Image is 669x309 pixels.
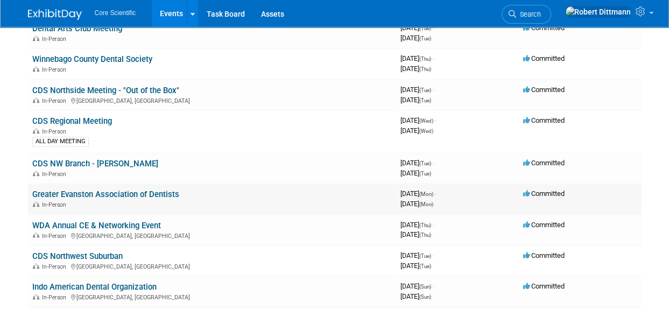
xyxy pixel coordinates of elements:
span: [DATE] [400,189,436,198]
span: [DATE] [400,262,431,270]
a: CDS Northside Meeting - "Out of the Box" [32,86,179,95]
span: (Sun) [419,284,431,290]
span: - [433,86,434,94]
span: [DATE] [400,230,431,238]
img: In-Person Event [33,97,39,103]
span: (Thu) [419,66,431,72]
img: In-Person Event [33,171,39,176]
a: CDS NW Branch - [PERSON_NAME] [32,159,158,168]
span: [DATE] [400,96,431,104]
span: [DATE] [400,159,434,167]
span: [DATE] [400,251,434,259]
span: [DATE] [400,116,436,124]
span: (Tue) [419,25,431,31]
span: Core Scientific [95,9,136,17]
span: (Thu) [419,56,431,62]
a: WDA Annual CE & Networking Event [32,221,161,230]
span: Committed [523,86,565,94]
img: ExhibitDay [28,9,82,20]
span: [DATE] [400,54,434,62]
span: (Sun) [419,294,431,300]
span: - [433,159,434,167]
span: Committed [523,251,565,259]
span: In-Person [42,66,69,73]
img: In-Person Event [33,36,39,41]
div: [GEOGRAPHIC_DATA], [GEOGRAPHIC_DATA] [32,262,392,270]
a: Indo American Dental Organization [32,282,157,292]
span: (Wed) [419,128,433,134]
a: Search [502,5,551,24]
span: - [433,24,434,32]
img: In-Person Event [33,294,39,299]
span: In-Person [42,97,69,104]
img: In-Person Event [33,201,39,207]
span: In-Person [42,294,69,301]
span: In-Person [42,36,69,43]
span: In-Person [42,233,69,240]
span: In-Person [42,263,69,270]
a: Winnebago County Dental Society [32,54,152,64]
span: [DATE] [400,221,434,229]
span: (Thu) [419,232,431,238]
a: CDS Northwest Suburban [32,251,123,261]
div: [GEOGRAPHIC_DATA], [GEOGRAPHIC_DATA] [32,292,392,301]
span: (Tue) [419,263,431,269]
span: Committed [523,189,565,198]
img: In-Person Event [33,263,39,269]
span: [DATE] [400,169,431,177]
span: - [433,221,434,229]
img: In-Person Event [33,128,39,134]
span: - [435,116,436,124]
span: (Mon) [419,201,433,207]
span: (Tue) [419,160,431,166]
span: (Tue) [419,97,431,103]
span: In-Person [42,171,69,178]
span: Committed [523,282,565,290]
span: [DATE] [400,292,431,300]
a: CDS Regional Meeting [32,116,112,126]
span: [DATE] [400,86,434,94]
span: [DATE] [400,24,434,32]
img: In-Person Event [33,233,39,238]
span: In-Person [42,128,69,135]
span: Committed [523,54,565,62]
span: [DATE] [400,282,434,290]
span: [DATE] [400,65,431,73]
img: Robert Dittmann [565,6,631,18]
span: - [435,189,436,198]
span: (Tue) [419,171,431,177]
span: Committed [523,159,565,167]
span: Committed [523,116,565,124]
span: - [433,251,434,259]
a: Greater Evanston Association of Dentists [32,189,179,199]
span: In-Person [42,201,69,208]
span: (Thu) [419,222,431,228]
span: [DATE] [400,127,433,135]
span: (Tue) [419,36,431,41]
span: Committed [523,221,565,229]
span: (Tue) [419,253,431,259]
img: In-Person Event [33,66,39,72]
span: Committed [523,24,565,32]
div: [GEOGRAPHIC_DATA], [GEOGRAPHIC_DATA] [32,96,392,104]
span: - [433,54,434,62]
span: [DATE] [400,200,433,208]
span: Search [516,10,541,18]
span: [DATE] [400,34,431,42]
div: ALL DAY MEETING [32,137,89,146]
span: (Wed) [419,118,433,124]
span: (Tue) [419,87,431,93]
span: - [433,282,434,290]
div: [GEOGRAPHIC_DATA], [GEOGRAPHIC_DATA] [32,231,392,240]
a: Dental Arts Club Meeting [32,24,122,33]
span: (Mon) [419,191,433,197]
